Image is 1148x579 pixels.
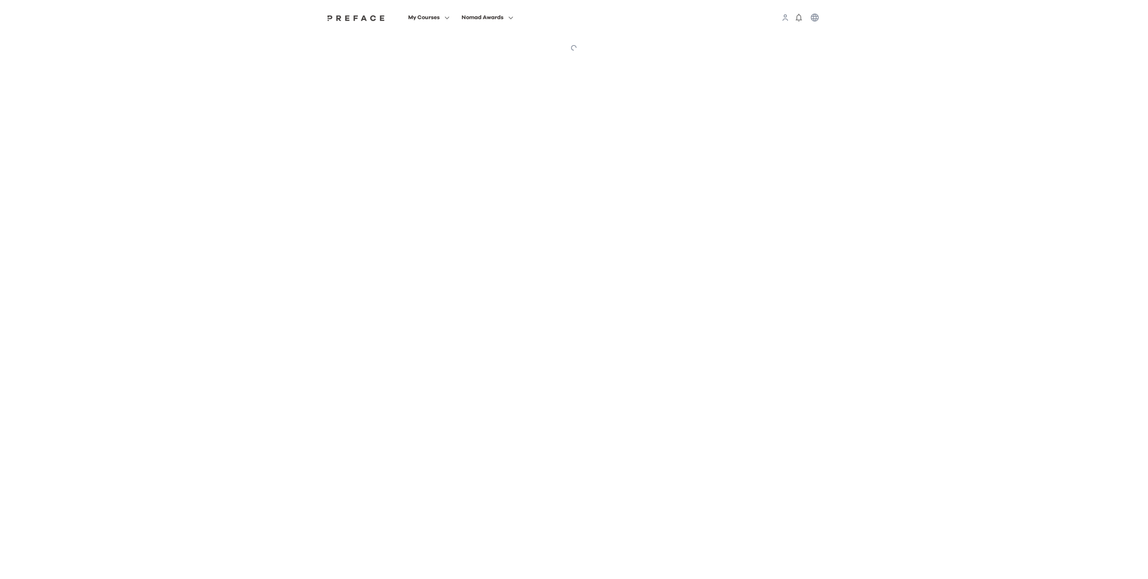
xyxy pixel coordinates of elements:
[325,15,387,21] img: Preface Logo
[325,14,387,21] a: Preface Logo
[408,13,440,22] span: My Courses
[406,12,452,23] button: My Courses
[462,13,503,22] span: Nomad Awards
[459,12,516,23] button: Nomad Awards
